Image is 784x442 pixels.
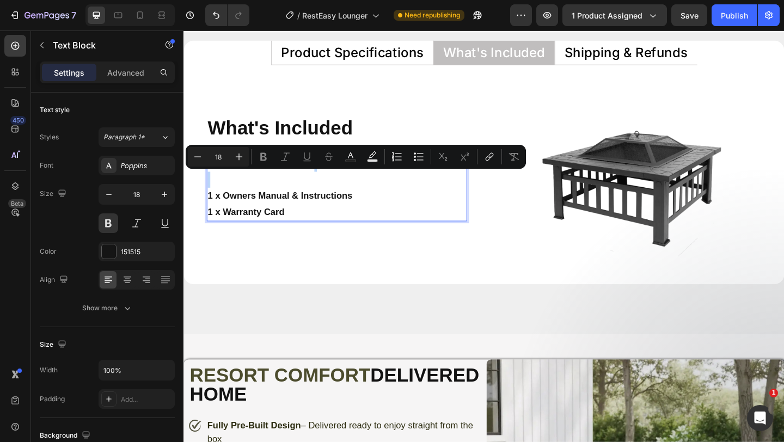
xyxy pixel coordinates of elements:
div: Text style [40,105,70,115]
span: / [297,10,300,21]
span: Save [681,11,699,20]
p: Text Block [53,39,145,52]
div: Poppins [121,161,172,171]
p: Advanced [107,67,144,78]
button: Show more [40,298,175,318]
img: gempages_547690386714264668-d34aa6e9-bd9b-47c5-86cc-308b2e505e70.webp [376,46,597,267]
div: Publish [721,10,748,21]
p: 7 [71,9,76,22]
button: 1 product assigned [562,4,667,26]
div: Font [40,161,53,170]
div: Size [40,187,69,201]
button: Publish [712,4,757,26]
div: Undo/Redo [205,4,249,26]
input: Auto [99,360,174,380]
div: Padding [40,394,65,404]
button: Paragraph 1* [99,127,175,147]
iframe: Intercom live chat [747,405,773,431]
span: Paragraph 1* [103,132,145,142]
div: Align [40,273,70,287]
div: Add... [121,395,172,404]
iframe: Design area [183,30,784,442]
span: Resort Comfort [7,363,203,386]
span: 1 product assigned [572,10,642,21]
div: Show more [82,303,133,314]
strong: Fully Pre-Built Design [26,424,127,435]
button: 7 [4,4,81,26]
span: RestEasy Lounger [302,10,367,21]
span: 1 [769,389,778,397]
div: Styles [40,132,59,142]
div: Beta [8,199,26,208]
div: Size [40,337,69,352]
span: Need republishing [405,10,460,20]
div: Editor contextual toolbar [186,145,526,169]
p: Settings [54,67,84,78]
h2: Delivered Home [5,363,324,407]
button: Save [671,4,707,26]
div: 151515 [121,247,172,257]
div: Width [40,365,58,375]
div: 450 [10,116,26,125]
div: Color [40,247,57,256]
